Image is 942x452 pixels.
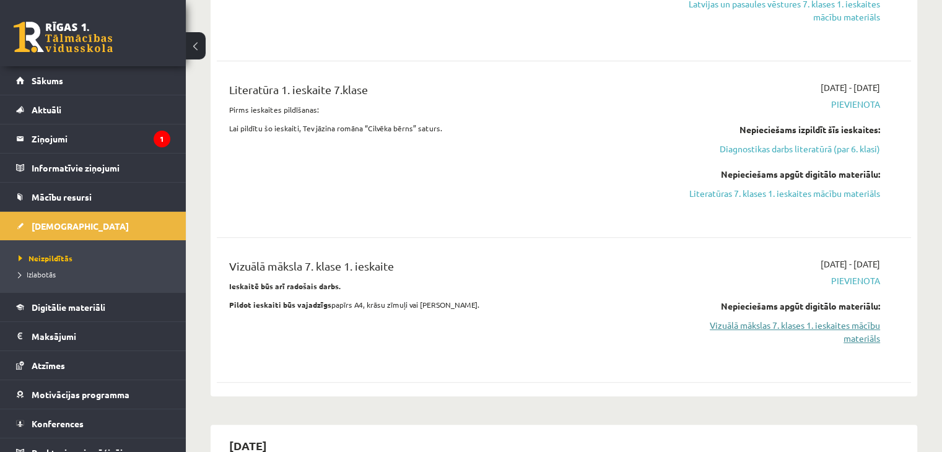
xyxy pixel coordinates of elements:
strong: Pildot ieskaiti būs vajadzīgs [229,300,331,310]
span: Mācību resursi [32,191,92,202]
p: Pirms ieskaites pildīšanas: [229,104,657,115]
span: Motivācijas programma [32,389,129,400]
div: Nepieciešams izpildīt šīs ieskaites: [676,123,880,136]
span: Izlabotās [19,269,56,279]
strong: Ieskaitē būs arī radošais darbs. [229,281,341,291]
a: Mācību resursi [16,183,170,211]
a: Konferences [16,409,170,438]
a: Diagnostikas darbs literatūrā (par 6. klasi) [676,142,880,155]
div: Vizuālā māksla 7. klase 1. ieskaite [229,258,657,280]
a: Atzīmes [16,351,170,380]
span: Neizpildītās [19,253,72,263]
a: Sākums [16,66,170,95]
legend: Maksājumi [32,322,170,350]
i: 1 [154,131,170,147]
legend: Informatīvie ziņojumi [32,154,170,182]
a: Digitālie materiāli [16,293,170,321]
p: papīrs A4, krāsu zīmuļi vai [PERSON_NAME]. [229,299,657,310]
p: Lai pildītu šo ieskaiti, Tev jāzina romāna “Cilvēka bērns” saturs. [229,123,657,134]
div: Literatūra 1. ieskaite 7.klase [229,81,657,104]
span: Aktuāli [32,104,61,115]
span: Pievienota [676,98,880,111]
a: Vizuālā mākslas 7. klases 1. ieskaites mācību materiāls [676,319,880,345]
a: [DEMOGRAPHIC_DATA] [16,212,170,240]
a: Informatīvie ziņojumi [16,154,170,182]
span: [DEMOGRAPHIC_DATA] [32,220,129,232]
div: Nepieciešams apgūt digitālo materiālu: [676,168,880,181]
a: Neizpildītās [19,253,173,264]
a: Literatūras 7. klases 1. ieskaites mācību materiāls [676,187,880,200]
span: Atzīmes [32,360,65,371]
a: Izlabotās [19,269,173,280]
a: Rīgas 1. Tālmācības vidusskola [14,22,113,53]
a: Maksājumi [16,322,170,350]
span: Sākums [32,75,63,86]
legend: Ziņojumi [32,124,170,153]
div: Nepieciešams apgūt digitālo materiālu: [676,300,880,313]
a: Ziņojumi1 [16,124,170,153]
span: Pievienota [676,274,880,287]
span: [DATE] - [DATE] [821,81,880,94]
span: [DATE] - [DATE] [821,258,880,271]
a: Motivācijas programma [16,380,170,409]
span: Konferences [32,418,84,429]
a: Aktuāli [16,95,170,124]
span: Digitālie materiāli [32,302,105,313]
